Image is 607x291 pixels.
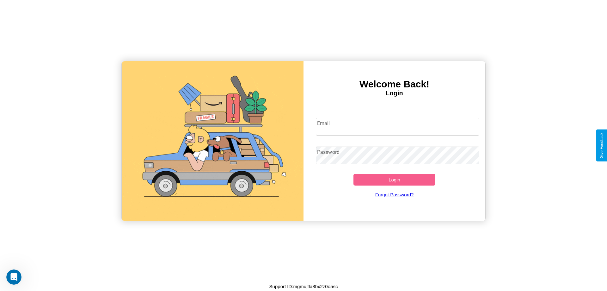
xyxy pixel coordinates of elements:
img: gif [122,61,303,221]
a: Forgot Password? [313,186,476,204]
h3: Welcome Back! [303,79,485,90]
p: Support ID: mgmujfla8bx2z0o5sc [269,282,338,291]
button: Login [353,174,435,186]
h4: Login [303,90,485,97]
iframe: Intercom live chat [6,269,21,285]
div: Give Feedback [599,133,604,158]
